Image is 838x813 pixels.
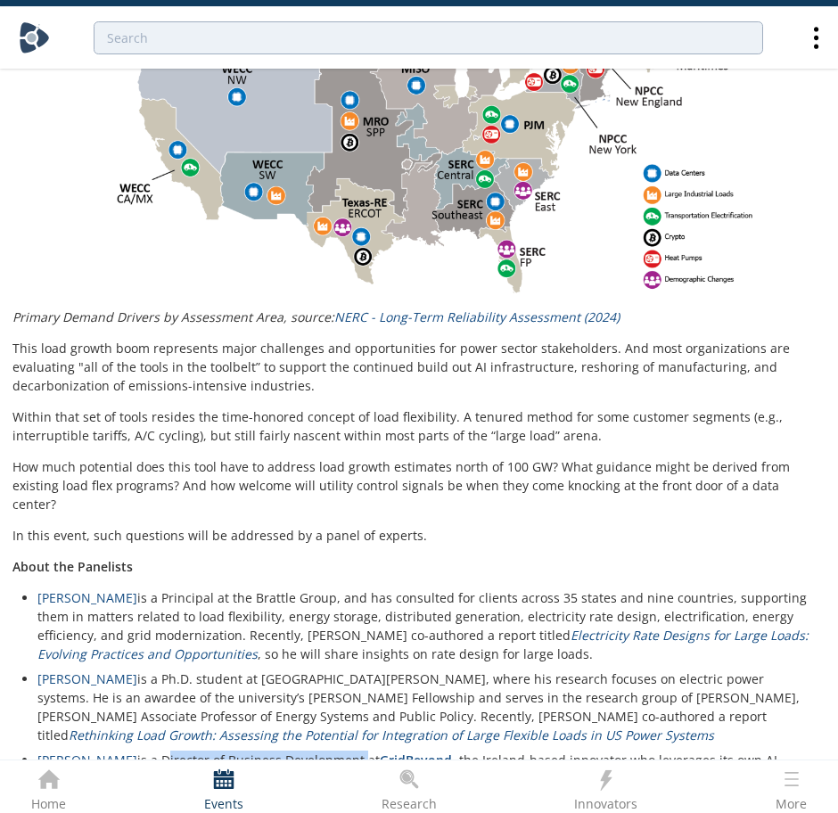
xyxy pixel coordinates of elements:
[12,526,826,545] p: In this event, such questions will be addressed by a panel of experts.
[380,751,452,768] a: GridBeyond
[37,588,813,663] li: is a Principal at the Brattle Group, and has consulted for clients across 35 states and nine coun...
[12,308,620,325] em: Primary Demand Drivers by Assessment Area, source:
[37,670,137,687] a: [PERSON_NAME]
[334,308,620,325] a: NERC - Long-Term Reliability Assessment (2024)
[12,558,133,575] strong: About the Panelists
[12,339,826,395] p: This load growth boom represents major challenges and opportunities for power sector stakeholders...
[37,751,137,768] a: [PERSON_NAME]
[37,627,809,662] a: Electricity Rate Designs for Large Loads: Evolving Practices and Opportunities
[94,21,763,54] input: Advanced Search
[69,727,714,743] a: Rethinking Load Growth: Assessing the Potential for Integration of Large Flexible Loads in US Pow...
[37,669,813,744] li: is a Ph.D. student at [GEOGRAPHIC_DATA][PERSON_NAME], where his research focuses on electric powe...
[19,22,50,53] img: Home
[12,457,826,513] p: How much potential does this tool have to address load growth estimates north of 100 GW? What gui...
[37,751,813,807] li: is a Director of Business Development at , the Ireland-based innovator who leverages its own AI-d...
[37,589,137,606] a: [PERSON_NAME]
[12,407,826,445] p: Within that set of tools resides the time-honored concept of load flexibility. A tenured method f...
